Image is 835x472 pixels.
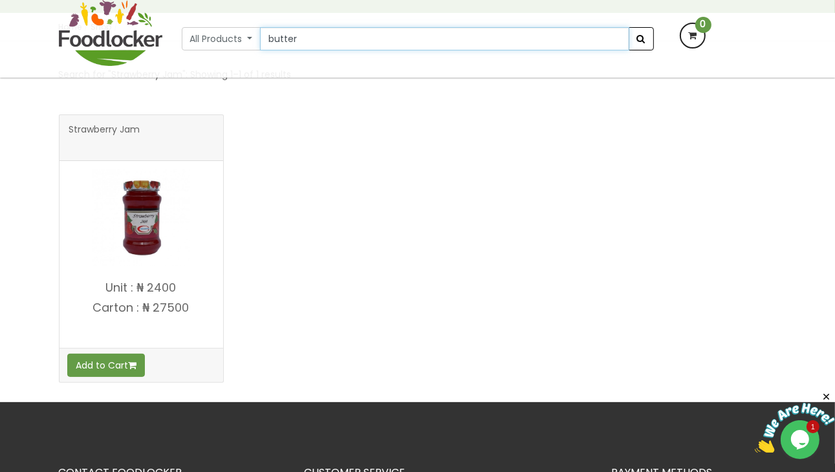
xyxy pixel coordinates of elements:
[69,125,140,151] span: Strawberry Jam
[60,301,223,314] p: Carton : ₦ 27500
[60,281,223,294] p: Unit : ₦ 2400
[695,17,711,33] span: 0
[182,27,261,50] button: All Products
[128,361,136,370] i: Add to cart
[260,27,629,50] input: Search our variety of products
[67,354,145,377] button: Add to Cart
[92,169,190,266] img: Strawberry Jam
[755,391,835,453] iframe: chat widget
